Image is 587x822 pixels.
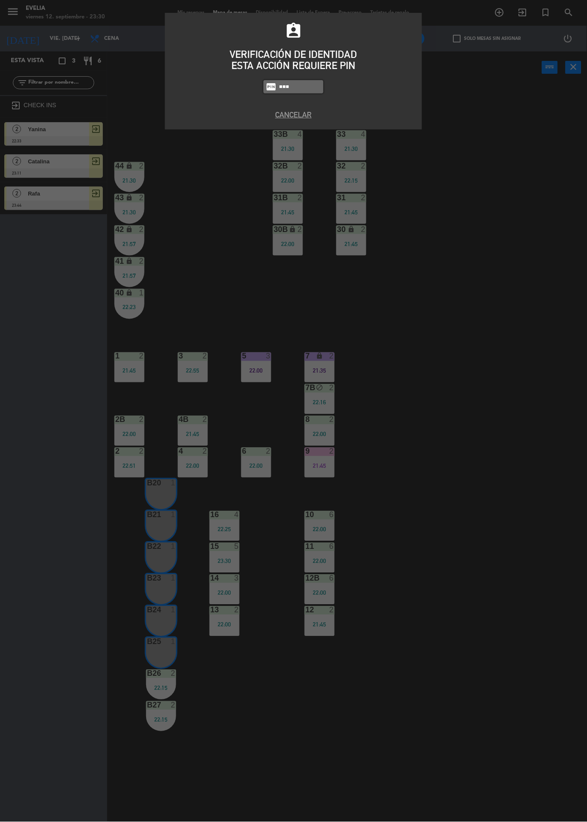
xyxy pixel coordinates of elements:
[285,22,302,40] i: assignment_ind
[279,82,321,92] input: 1234
[266,81,276,92] i: fiber_pin
[171,60,416,71] div: ESTA ACCIÓN REQUIERE PIN
[171,49,416,60] div: VERIFICACIÓN DE IDENTIDAD
[171,109,416,120] button: Cancelar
